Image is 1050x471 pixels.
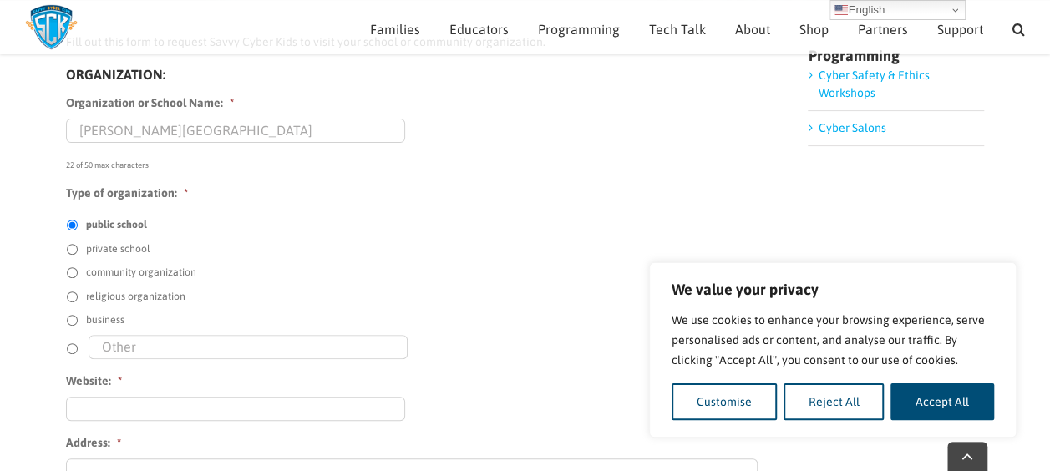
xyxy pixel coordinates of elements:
label: religious organization [86,289,185,304]
span: About [735,23,770,36]
button: Accept All [890,383,994,420]
h4: Programming [808,48,984,63]
button: Reject All [784,383,885,420]
label: private school [86,241,150,256]
a: Cyber Salons [818,121,885,134]
span: Shop [799,23,829,36]
span: Support [937,23,983,36]
label: community organization [86,265,196,280]
span: Partners [858,23,908,36]
p: We use cookies to enhance your browsing experience, serve personalised ads or content, and analys... [672,310,994,370]
label: business [86,312,124,327]
h5: ORGANIZATION: [66,68,758,81]
a: Cyber Safety & Ethics Workshops [818,68,929,99]
label: Website: [66,373,122,388]
span: Educators [449,23,509,36]
label: Address: [66,435,121,450]
span: Tech Talk [649,23,706,36]
label: Type of organization: [66,185,188,200]
span: Families [370,23,420,36]
label: public school [86,217,147,232]
div: 22 of 50 max characters [66,146,703,171]
button: Customise [672,383,777,420]
span: Programming [538,23,620,36]
input: Other [89,335,408,359]
img: en [834,3,848,17]
img: Savvy Cyber Kids Logo [25,4,78,50]
label: Organization or School Name: [66,95,234,110]
p: We value your privacy [672,280,994,300]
